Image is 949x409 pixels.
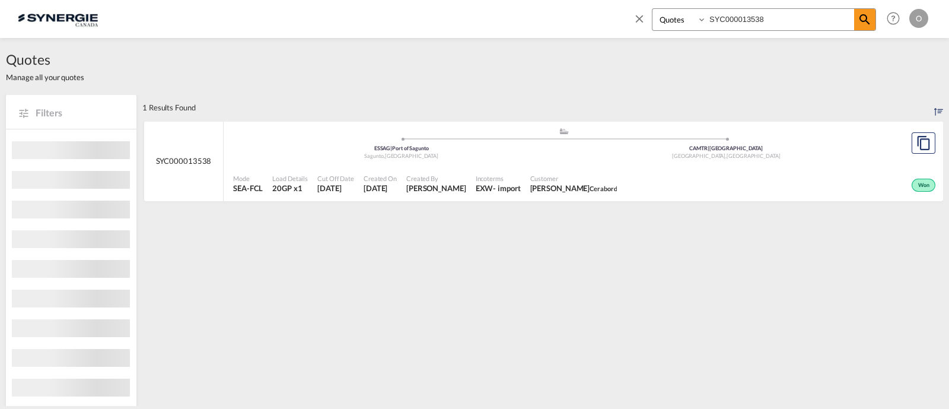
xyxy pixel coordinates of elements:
[916,136,931,150] md-icon: assets/icons/custom/copyQuote.svg
[934,94,943,121] div: Sort by: Created On
[912,132,935,154] button: Copy Quote
[406,174,466,183] span: Created By
[476,183,521,194] div: EXW import
[18,5,98,32] img: 1f56c880d42311ef80fc7dca854c8e59.png
[672,153,727,159] span: [GEOGRAPHIC_DATA]
[272,183,308,194] span: 20GP x 1
[364,174,397,183] span: Created On
[918,182,932,190] span: Won
[364,153,384,159] span: Sagunto
[706,9,854,30] input: Enter Quotation Number
[912,179,935,192] div: Won
[317,174,354,183] span: Cut Off Date
[530,174,617,183] span: Customer
[390,145,392,151] span: |
[36,106,125,119] span: Filters
[374,145,429,151] span: ESSAG Port of Sagunto
[633,8,652,37] span: icon-close
[233,174,263,183] span: Mode
[364,183,397,194] span: 25 Jul 2025
[633,12,646,25] md-icon: icon-close
[854,9,875,30] span: icon-magnify
[727,153,780,159] span: [GEOGRAPHIC_DATA]
[6,50,84,69] span: Quotes
[476,183,493,194] div: EXW
[909,9,928,28] div: O
[708,145,709,151] span: |
[233,183,263,194] span: SEA-FCL
[476,174,521,183] span: Incoterms
[406,183,466,194] span: Karen Mercier
[384,153,385,159] span: ,
[883,8,909,30] div: Help
[272,174,308,183] span: Load Details
[144,121,943,202] div: SYC000013538 assets/icons/custom/ship-fill.svgassets/icons/custom/roll-o-plane.svgOriginPort of S...
[530,183,617,194] span: Normand Poulin Cerabord
[493,183,520,194] div: - import
[156,156,212,166] span: SYC000013538
[883,8,903,28] span: Help
[317,183,354,194] span: 25 Jul 2025
[142,94,196,121] div: 1 Results Found
[689,145,763,151] span: CAMTR [GEOGRAPHIC_DATA]
[725,153,727,159] span: ,
[557,128,571,134] md-icon: assets/icons/custom/ship-fill.svg
[590,185,617,192] span: Cerabord
[6,72,84,83] span: Manage all your quotes
[858,12,872,27] md-icon: icon-magnify
[385,153,438,159] span: [GEOGRAPHIC_DATA]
